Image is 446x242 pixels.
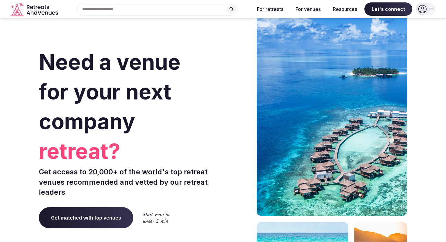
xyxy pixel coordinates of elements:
[39,167,221,197] p: Get access to 20,000+ of the world's top retreat venues recommended and vetted by our retreat lea...
[11,2,59,16] svg: Retreats and Venues company logo
[252,2,288,16] button: For retreats
[291,2,326,16] button: For venues
[143,212,169,223] img: Start here in under 5 min
[328,2,362,16] button: Resources
[39,49,181,134] span: Need a venue for your next company
[11,2,59,16] a: Visit the homepage
[39,207,133,228] a: Get matched with top venues
[39,136,221,166] span: retreat?
[364,2,412,16] span: Let's connect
